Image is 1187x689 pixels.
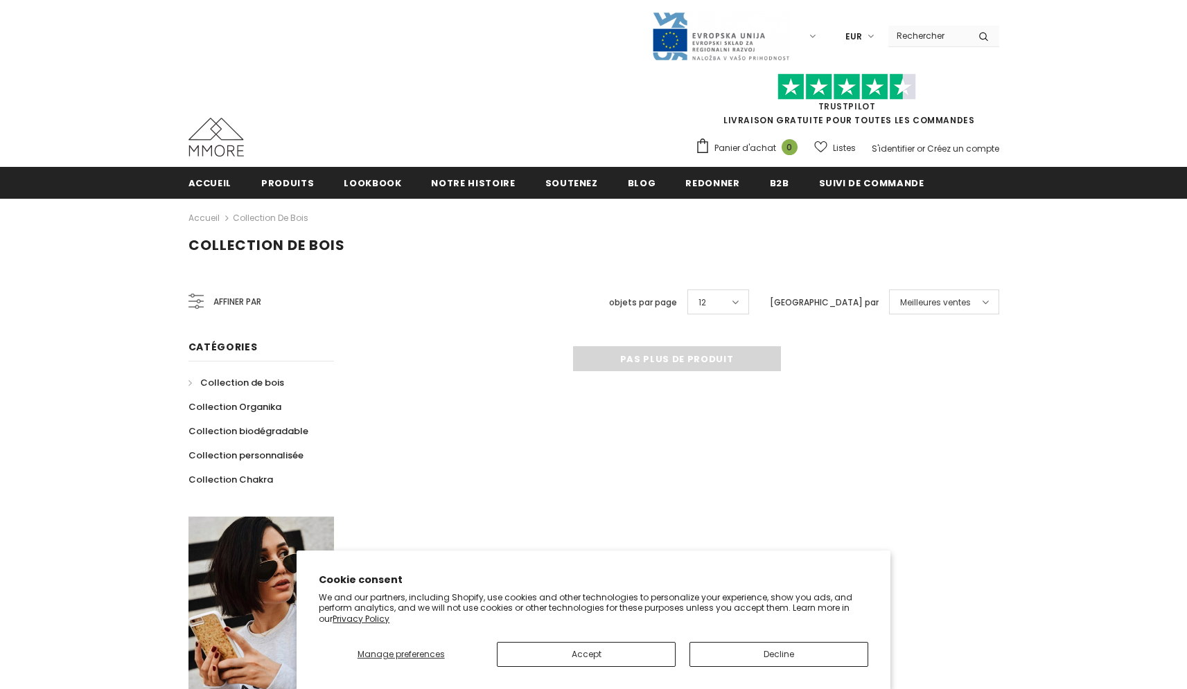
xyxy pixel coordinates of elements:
[344,177,401,190] span: Lookbook
[685,177,739,190] span: Redonner
[927,143,999,154] a: Créez un compte
[358,648,445,660] span: Manage preferences
[609,296,677,310] label: objets par page
[545,177,598,190] span: soutenez
[770,167,789,198] a: B2B
[628,167,656,198] a: Blog
[545,167,598,198] a: soutenez
[695,138,804,159] a: Panier d'achat 0
[319,573,868,587] h2: Cookie consent
[261,177,314,190] span: Produits
[651,11,790,62] img: Javni Razpis
[714,141,776,155] span: Panier d'achat
[770,296,879,310] label: [GEOGRAPHIC_DATA] par
[845,30,862,44] span: EUR
[770,177,789,190] span: B2B
[819,167,924,198] a: Suivi de commande
[188,467,273,492] a: Collection Chakra
[319,642,483,667] button: Manage preferences
[698,296,706,310] span: 12
[818,100,876,112] a: TrustPilot
[628,177,656,190] span: Blog
[188,443,304,467] a: Collection personnalisée
[814,136,856,160] a: Listes
[261,167,314,198] a: Produits
[685,167,739,198] a: Redonner
[651,30,790,42] a: Javni Razpis
[431,177,515,190] span: Notre histoire
[188,177,232,190] span: Accueil
[188,235,345,255] span: Collection de bois
[917,143,925,154] span: or
[333,613,389,625] a: Privacy Policy
[900,296,971,310] span: Meilleures ventes
[431,167,515,198] a: Notre histoire
[188,424,308,438] span: Collection biodégradable
[188,473,273,486] span: Collection Chakra
[188,118,244,156] img: Cas MMORE
[782,139,798,155] span: 0
[188,340,258,354] span: Catégories
[819,177,924,190] span: Suivi de commande
[233,212,308,224] a: Collection de bois
[695,80,999,126] span: LIVRAISON GRATUITE POUR TOUTES LES COMMANDES
[200,376,284,389] span: Collection de bois
[344,167,401,198] a: Lookbook
[497,642,676,667] button: Accept
[689,642,868,667] button: Decline
[188,400,281,413] span: Collection Organika
[833,141,856,155] span: Listes
[319,592,868,625] p: We and our partners, including Shopify, use cookies and other technologies to personalize your ex...
[888,26,968,46] input: Search Site
[188,395,281,419] a: Collection Organika
[188,210,220,226] a: Accueil
[188,370,284,395] a: Collection de bois
[188,167,232,198] a: Accueil
[188,449,304,462] span: Collection personnalisée
[213,294,261,310] span: Affiner par
[872,143,915,154] a: S'identifier
[188,419,308,443] a: Collection biodégradable
[777,73,916,100] img: Faites confiance aux étoiles pilotes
